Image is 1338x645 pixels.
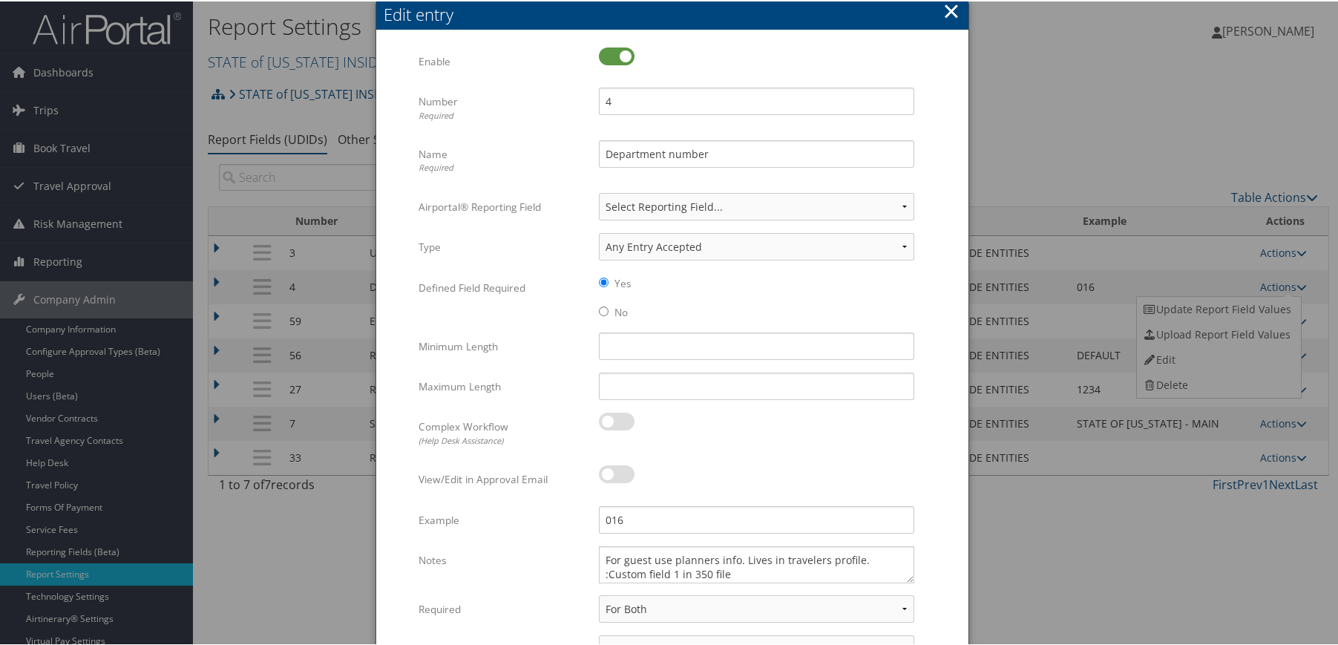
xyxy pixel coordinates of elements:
label: Complex Workflow [419,411,587,452]
label: View/Edit in Approval Email [419,464,587,492]
label: Enable [419,46,587,74]
label: Yes [614,275,631,289]
label: No [614,304,628,318]
div: Required [419,160,587,173]
label: Minimum Length [419,331,587,359]
div: (Help Desk Assistance) [419,433,587,446]
label: Required [419,594,587,622]
label: Number [419,86,587,127]
div: Required [419,108,587,121]
label: Maximum Length [419,371,587,399]
label: Type [419,232,587,260]
label: Notes [419,545,587,573]
label: Example [419,505,587,533]
label: Defined Field Required [419,272,587,301]
label: Airportal® Reporting Field [419,191,587,220]
label: Name [419,139,587,180]
div: Edit entry [384,1,968,24]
